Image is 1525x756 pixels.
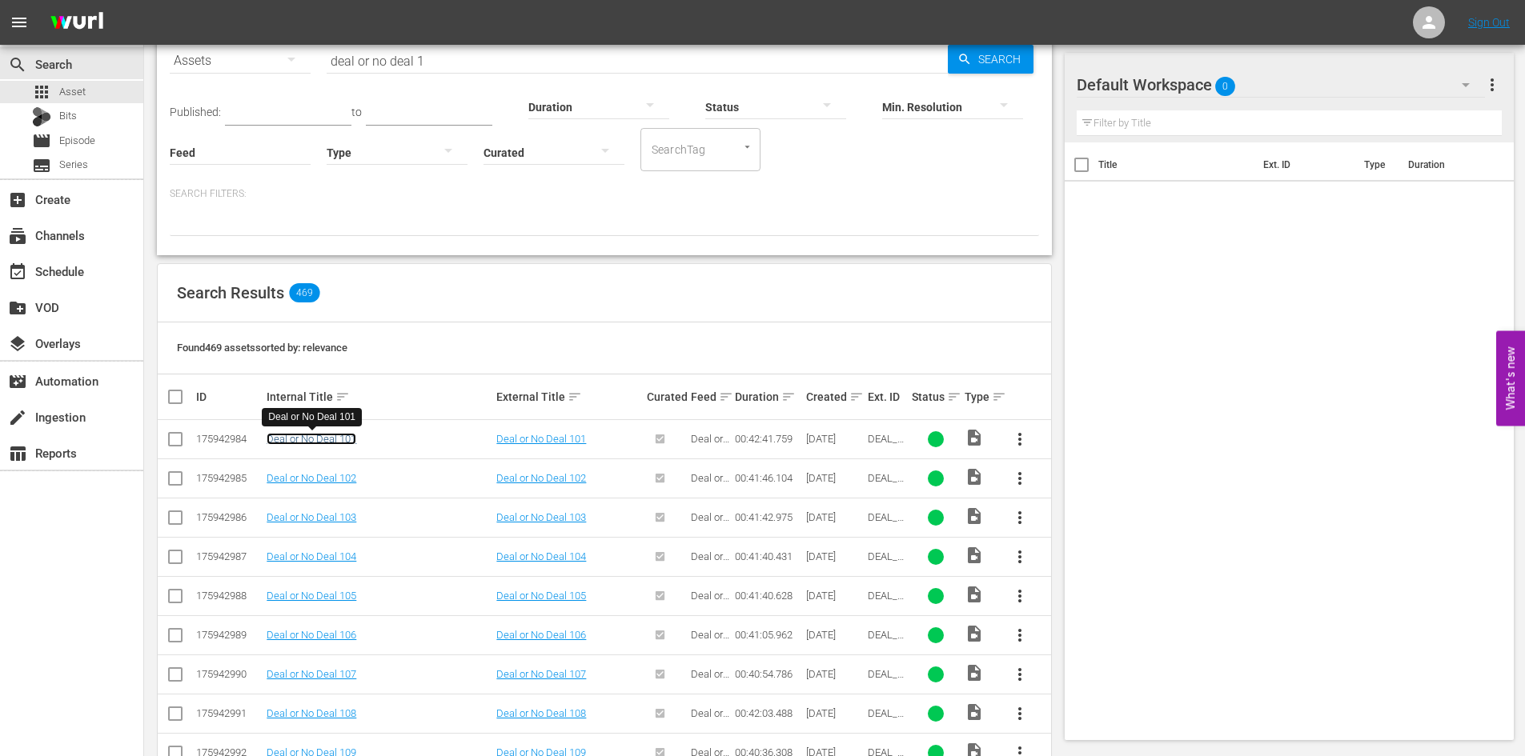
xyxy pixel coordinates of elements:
button: Open [740,139,755,154]
span: Deal or No Deal [691,707,729,731]
button: more_vert [1001,616,1039,654]
span: DEAL_102 [868,472,904,496]
div: Curated [647,390,686,403]
span: sort [335,390,350,404]
button: more_vert [1001,498,1039,537]
div: 175942984 [196,433,262,445]
div: 175942987 [196,550,262,562]
div: [DATE] [806,511,863,523]
span: 0 [1215,70,1235,103]
div: Deal or No Deal 101 [268,410,355,424]
a: Deal or No Deal 102 [496,472,586,484]
button: Open Feedback Widget [1496,330,1525,426]
div: Ext. ID [868,390,907,403]
div: Status [912,387,960,406]
button: more_vert [1001,577,1039,615]
span: Search [8,55,27,74]
span: sort [849,390,864,404]
span: Video [965,467,984,486]
span: Video [965,428,984,447]
a: Deal or No Deal 106 [267,629,356,641]
div: Duration [735,387,801,406]
span: Deal or No Deal [691,433,729,457]
span: more_vert [1483,75,1502,94]
span: DEAL_103 [868,511,904,535]
span: more_vert [1010,704,1029,723]
a: Deal or No Deal 101 [267,433,356,445]
span: Reports [8,444,27,463]
span: Series [32,156,51,175]
a: Deal or No Deal 103 [496,511,586,523]
span: Automation [8,372,27,391]
div: 175942989 [196,629,262,641]
img: ans4CAIJ8jUAAAAAAAAAAAAAAAAAAAAAAAAgQb4GAAAAAAAAAAAAAAAAAAAAAAAAJMjXAAAAAAAAAAAAAAAAAAAAAAAAgAT5G... [38,4,115,42]
a: Deal or No Deal 108 [496,707,586,719]
span: Asset [32,82,51,102]
a: Deal or No Deal 103 [267,511,356,523]
button: more_vert [1001,538,1039,576]
div: External Title [496,387,642,406]
span: Deal or No Deal [691,629,729,653]
a: Deal or No Deal 107 [267,668,356,680]
button: more_vert [1001,655,1039,694]
div: 175942988 [196,590,262,602]
span: Episode [59,133,95,149]
span: Found 469 assets sorted by: relevance [177,342,347,354]
a: Deal or No Deal 104 [267,550,356,562]
div: Type [965,387,995,406]
a: Deal or No Deal 108 [267,707,356,719]
span: Video [965,702,984,722]
div: Internal Title [267,387,492,406]
th: Ext. ID [1254,142,1355,187]
span: sort [719,390,733,404]
span: more_vert [1010,547,1029,566]
span: sort [781,390,796,404]
div: 00:40:54.786 [735,668,801,680]
span: Series [59,157,88,173]
a: Deal or No Deal 106 [496,629,586,641]
div: Bits [32,107,51,126]
span: sort [992,390,1006,404]
button: more_vert [1001,420,1039,458]
p: Search Filters: [170,187,1039,201]
div: [DATE] [806,707,863,719]
button: more_vert [1001,459,1039,498]
span: Create [8,190,27,210]
span: Episode [32,131,51,150]
div: 175942990 [196,668,262,680]
span: Overlays [8,334,27,354]
span: Bits [59,108,77,124]
span: Deal or No Deal [691,511,729,535]
a: Deal or No Deal 104 [496,550,586,562]
div: [DATE] [806,629,863,641]
span: Video [965,585,984,604]
span: DEAL_106 [868,629,904,653]
span: sort [947,390,961,404]
div: [DATE] [806,472,863,484]
span: Search Results [177,283,284,302]
a: Deal or No Deal 102 [267,472,356,484]
span: more_vert [1010,626,1029,645]
div: 00:42:03.488 [735,707,801,719]
span: Deal or No Deal [691,472,729,496]
span: Video [965,624,984,643]
span: DEAL_105 [868,590,904,614]
span: Video [965,663,984,682]
span: Schedule [8,262,27,282]
div: ID [196,390,262,403]
button: more_vert [1483,66,1502,104]
span: DEAL_101 [868,433,904,457]
div: 00:42:41.759 [735,433,801,445]
div: Feed [691,387,730,406]
th: Title [1098,142,1254,187]
span: DEAL_104 [868,550,904,574]
span: Ingestion [8,408,27,427]
a: Deal or No Deal 105 [267,590,356,602]
div: 00:41:46.104 [735,472,801,484]
span: sort [568,390,582,404]
div: Created [806,387,863,406]
span: DEAL_108 [868,707,904,731]
a: Deal or No Deal 101 [496,433,586,445]
span: Deal or No Deal [691,550,729,574]
th: Duration [1399,142,1495,187]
